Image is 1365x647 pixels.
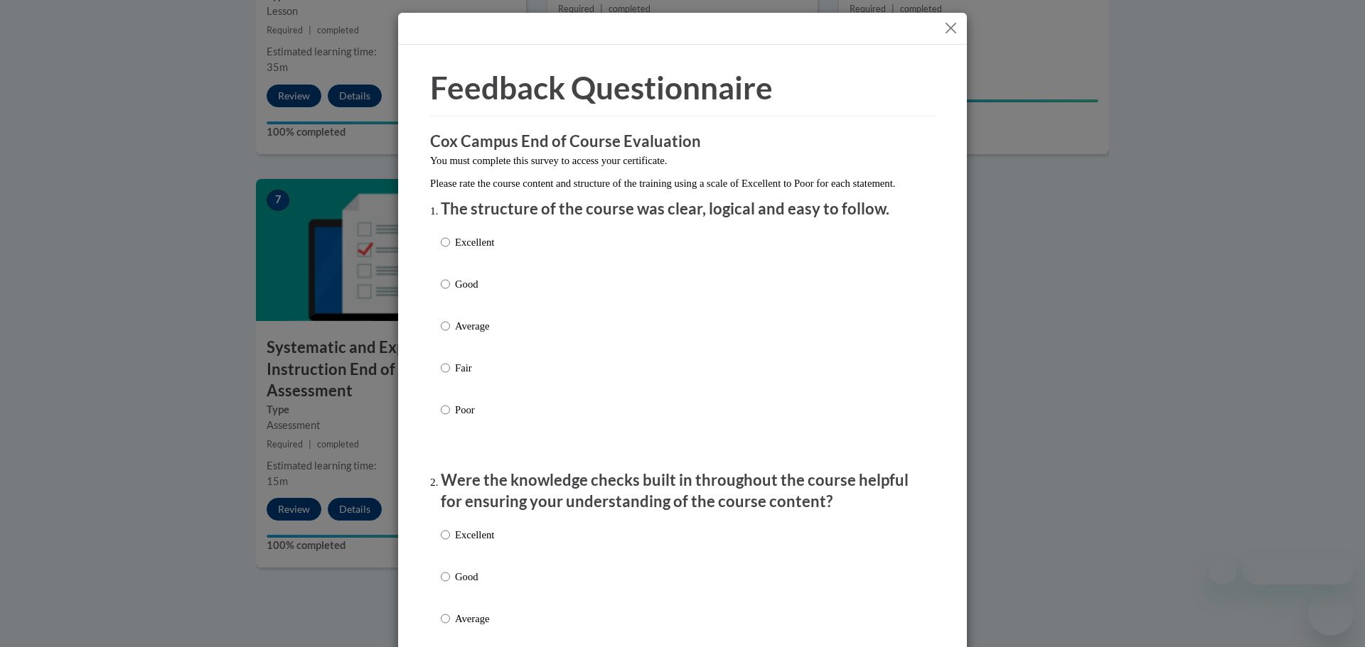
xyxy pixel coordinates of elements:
p: Excellent [455,527,494,543]
iframe: Close message [1209,556,1237,585]
input: Good [441,276,450,292]
p: Good [455,569,494,585]
input: Average [441,611,450,626]
p: Were the knowledge checks built in throughout the course helpful for ensuring your understanding ... [441,469,924,513]
p: Fair [455,360,494,376]
p: Average [455,611,494,626]
p: Average [455,318,494,334]
input: Average [441,318,450,334]
input: Excellent [441,234,450,250]
p: You must complete this survey to access your certificate. [430,153,935,168]
p: Poor [455,402,494,418]
h3: Cox Campus End of Course Evaluation [430,131,935,153]
span: Feedback Questionnaire [430,69,773,106]
p: Excellent [455,234,494,250]
p: Good [455,276,494,292]
input: Fair [441,360,450,376]
input: Good [441,569,450,585]
button: Close [942,19,960,37]
input: Excellent [441,527,450,543]
iframe: Message from company [1243,553,1354,585]
input: Poor [441,402,450,418]
p: Please rate the course content and structure of the training using a scale of Excellent to Poor f... [430,175,935,191]
p: The structure of the course was clear, logical and easy to follow. [441,198,924,220]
